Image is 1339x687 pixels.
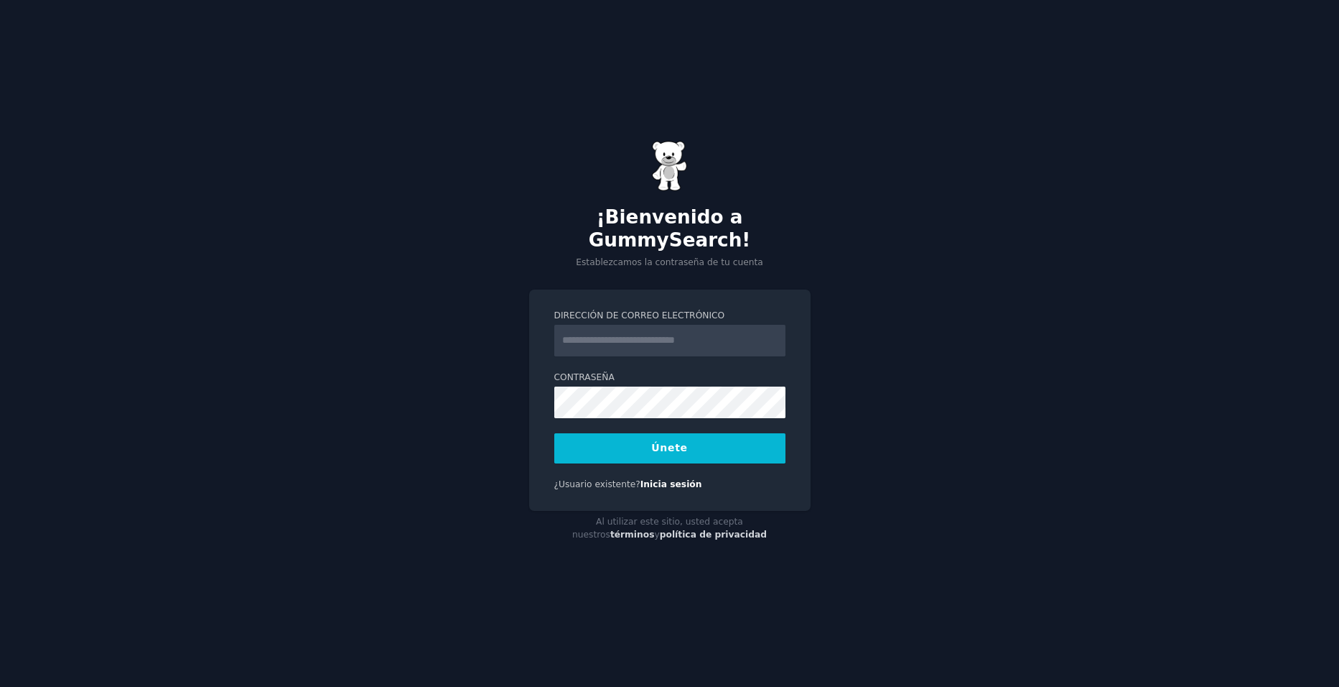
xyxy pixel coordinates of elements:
[610,530,655,540] a: términos
[529,511,811,546] div: Al utilizar este sitio, usted acepta nuestros y
[554,372,785,384] label: Contraseña
[529,206,811,252] h2: ¡Bienvenido a GummySearch!
[660,530,767,540] a: política de privacidad
[554,310,785,323] label: Dirección de correo electrónico
[554,433,785,464] button: Únete
[652,141,688,191] img: Gummy Bear
[554,479,640,489] span: ¿Usuario existente?
[640,479,702,489] a: Inicia sesión
[529,257,811,269] p: Establezcamos la contraseña de tu cuenta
